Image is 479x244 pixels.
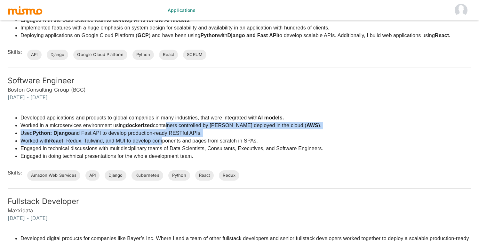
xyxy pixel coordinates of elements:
li: Developed applications and products to global companies in many industries, that were integrated ... [20,114,323,122]
li: Engaged in technical discussions with multidisciplinary teams of Data Scientists, Consultants, Ex... [20,145,323,152]
h6: Boston Consulting Group (BCG) [8,86,471,94]
li: Used and Fast API to develop production-ready RESTful APIs. [20,129,323,137]
span: API [27,52,41,58]
span: Python [132,52,154,58]
strong: GCP [138,33,149,38]
strong: Python: Django [33,130,71,136]
li: Engaged in doing technical presentations for the whole development team. [20,152,323,160]
h6: Skills: [8,169,22,176]
strong: React. [435,33,451,38]
strong: React [49,138,63,143]
li: Worked in a microservices environment using containers controlled by [PERSON_NAME] deployed in th... [20,122,323,129]
span: Redux [219,172,239,179]
span: SCRUM [183,52,206,58]
span: React [159,52,178,58]
img: Vali health HM [455,4,467,17]
strong: AI models. [258,115,284,120]
span: Google Cloud Platform [73,52,127,58]
img: logo [8,5,43,15]
h5: Software Engineer [8,76,471,86]
span: API [85,172,100,179]
span: Django [105,172,126,179]
li: Worked with , Redux, Tailwind, and MUI to develop components and pages from scratch in SPAs. [20,137,323,145]
strong: Django and Fast API [228,33,278,38]
strong: AWS [307,123,318,128]
span: Python [168,172,190,179]
h6: Maxxidata [8,207,471,214]
strong: Python [200,33,218,38]
span: React [195,172,214,179]
li: Implemented features with a huge emphasis on system design for scalability and availability in an... [20,24,451,32]
strong: dockerized [126,123,153,128]
h6: [DATE] - [DATE] [8,94,471,101]
h6: [DATE] - [DATE] [8,214,471,222]
span: Django [47,52,68,58]
span: Amazon Web Services [27,172,80,179]
h5: Fullstack Developer [8,196,471,207]
li: Deploying applications on Google Cloud Platform ( ) and have been using with to develop scalable ... [20,32,451,39]
h6: Skills: [8,48,22,56]
span: Kubernetes [132,172,163,179]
